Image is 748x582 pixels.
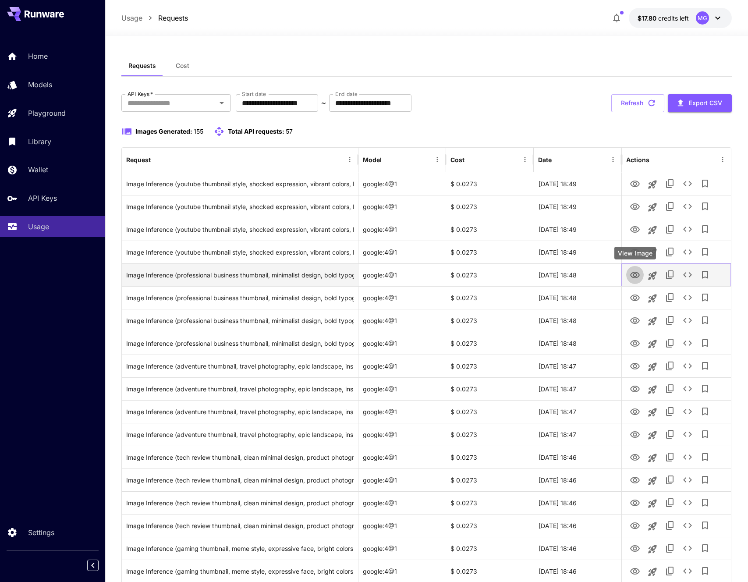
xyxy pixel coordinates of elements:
div: Model [363,156,382,163]
button: Copy TaskUUID [661,175,679,192]
button: See details [679,220,696,238]
span: 155 [194,128,203,135]
button: View Image [626,174,644,192]
button: Export CSV [668,94,732,112]
div: $ 0.0273 [446,446,534,468]
div: 30 Aug, 2025 18:46 [534,446,621,468]
button: Copy TaskUUID [661,471,679,489]
div: Click to copy prompt [126,378,354,400]
button: See details [679,517,696,534]
div: Click to copy prompt [126,515,354,537]
div: 30 Aug, 2025 18:47 [534,355,621,377]
div: google:4@1 [358,332,446,355]
div: 30 Aug, 2025 18:47 [534,423,621,446]
button: Copy TaskUUID [661,289,679,306]
div: google:4@1 [358,309,446,332]
button: View Image [626,380,644,397]
button: See details [679,312,696,329]
button: See details [679,403,696,420]
button: See details [679,175,696,192]
div: 30 Aug, 2025 18:48 [534,332,621,355]
div: $ 0.0273 [446,332,534,355]
button: Add to library [696,198,714,215]
button: Menu [519,153,531,166]
button: $17.7958MG [629,8,732,28]
div: 30 Aug, 2025 18:49 [534,218,621,241]
button: Launch in playground [644,221,661,239]
button: See details [679,243,696,261]
button: Launch in playground [644,472,661,490]
button: Launch in playground [644,290,661,307]
button: Copy TaskUUID [661,494,679,511]
div: $ 0.0273 [446,309,534,332]
button: Copy TaskUUID [661,539,679,557]
button: Sort [383,153,395,166]
button: Launch in playground [644,404,661,421]
a: Requests [158,13,188,23]
p: Settings [28,527,54,538]
div: google:4@1 [358,218,446,241]
span: 57 [286,128,293,135]
div: Click to copy prompt [126,446,354,468]
button: Add to library [696,380,714,397]
button: Launch in playground [644,540,661,558]
div: $ 0.0273 [446,377,534,400]
button: Menu [716,153,729,166]
div: google:4@1 [358,195,446,218]
p: API Keys [28,193,57,203]
div: google:4@1 [358,377,446,400]
button: Add to library [696,334,714,352]
button: Open [216,97,228,109]
button: See details [679,539,696,557]
div: 30 Aug, 2025 18:48 [534,263,621,286]
div: 30 Aug, 2025 18:46 [534,537,621,560]
div: Click to copy prompt [126,241,354,263]
button: Add to library [696,471,714,489]
div: $ 0.0273 [446,172,534,195]
p: Wallet [28,164,48,175]
button: Add to library [696,220,714,238]
button: See details [679,380,696,397]
div: google:4@1 [358,537,446,560]
div: 30 Aug, 2025 18:46 [534,468,621,491]
nav: breadcrumb [121,13,188,23]
div: Click to copy prompt [126,195,354,218]
button: Launch in playground [644,449,661,467]
button: View Image [626,220,644,238]
div: 30 Aug, 2025 18:47 [534,377,621,400]
button: View Image [626,311,644,329]
button: Copy TaskUUID [661,357,679,375]
button: View Image [626,493,644,511]
button: Add to library [696,562,714,580]
button: Add to library [696,517,714,534]
button: Menu [344,153,356,166]
button: Launch in playground [644,426,661,444]
button: Launch in playground [644,176,661,193]
div: google:4@1 [358,355,446,377]
button: View Image [626,471,644,489]
span: Images Generated: [135,128,192,135]
button: Copy TaskUUID [661,403,679,420]
span: Total API requests: [228,128,284,135]
p: Home [28,51,48,61]
div: Click to copy prompt [126,173,354,195]
button: Add to library [696,426,714,443]
div: $ 0.0273 [446,514,534,537]
button: Launch in playground [644,563,661,581]
div: Click to copy prompt [126,264,354,286]
label: API Keys [128,90,153,98]
button: Menu [431,153,443,166]
p: Usage [121,13,142,23]
p: Library [28,136,51,147]
div: Actions [626,156,649,163]
div: 30 Aug, 2025 18:47 [534,400,621,423]
div: google:4@1 [358,491,446,514]
div: google:4@1 [358,468,446,491]
button: Sort [465,153,478,166]
div: 30 Aug, 2025 18:49 [534,172,621,195]
button: View Image [626,243,644,261]
div: Click to copy prompt [126,423,354,446]
div: $ 0.0273 [446,400,534,423]
button: View Image [626,562,644,580]
button: Copy TaskUUID [661,243,679,261]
